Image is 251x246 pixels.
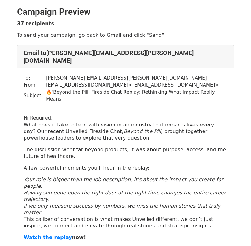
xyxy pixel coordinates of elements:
[24,165,227,171] p: A few powerful moments you’ll hear in the replay:
[46,81,227,89] td: [EMAIL_ADDRESS][DOMAIN_NAME] < [EMAIL_ADDRESS][DOMAIN_NAME] >
[17,32,234,38] p: To send your campaign, go back to Gmail and click "Send".
[124,128,161,134] em: Beyond the Pill
[24,115,227,122] div: Hi Required,
[24,203,220,215] em: If we only measure success by numbers, we miss the human stories that truly matter.
[24,75,46,82] td: To:
[46,89,227,103] td: 🔥'Beyond the Pill' Fireside Chat Replay: Rethinking What Impact Really Means
[24,49,227,64] h4: Email to [PERSON_NAME][EMAIL_ADDRESS][PERSON_NAME][DOMAIN_NAME]
[24,89,46,103] td: Subject:
[24,216,227,229] p: This caliber of conversation is what makes Unveiled different, we don’t just inspire, we connect ...
[24,121,227,141] p: What does it take to lead with vision in an industry that impacts lives every day? Our recent Unv...
[24,234,72,240] a: Watch the replay
[17,7,234,17] h2: Campaign Preview
[24,234,86,240] b: now!
[46,75,227,82] td: [PERSON_NAME][EMAIL_ADDRESS][PERSON_NAME][DOMAIN_NAME]
[24,81,46,89] td: From:
[24,146,227,159] p: The discussion went far beyond products; it was about purpose, access, and the future of healthcare.
[24,176,223,189] em: Your role is bigger than the job description, it’s about the impact you create for people.
[24,190,226,202] em: Having someone open the right door at the right time changes the entire career trajectory.
[17,20,54,26] strong: 37 recipients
